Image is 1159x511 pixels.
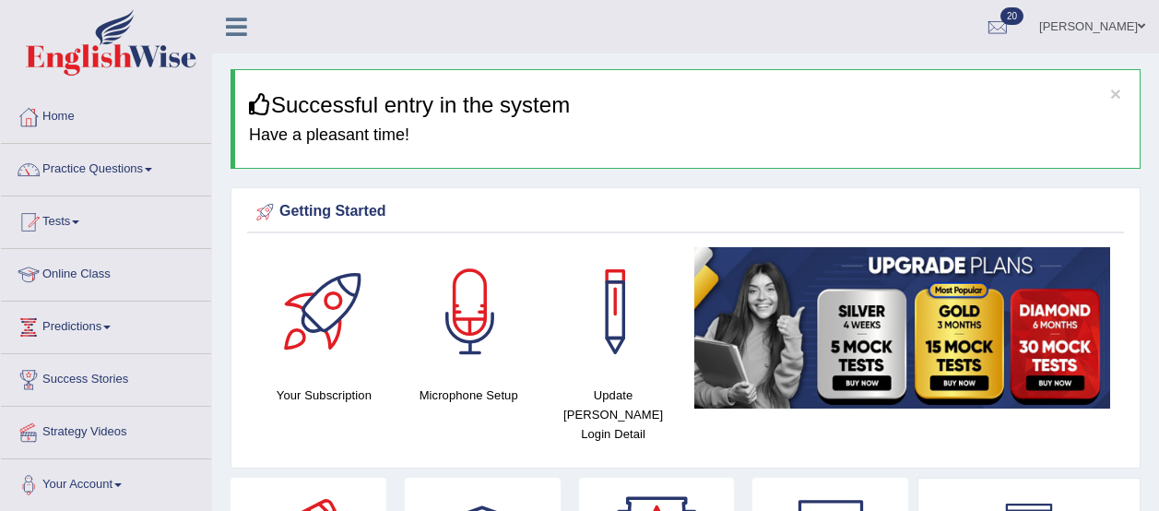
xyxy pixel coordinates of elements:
span: 20 [1000,7,1023,25]
a: Strategy Videos [1,407,211,453]
a: Tests [1,196,211,243]
h4: Update [PERSON_NAME] Login Detail [550,386,677,444]
a: Online Class [1,249,211,295]
a: Your Account [1,459,211,505]
h4: Have a pleasant time! [249,126,1126,145]
a: Success Stories [1,354,211,400]
h3: Successful entry in the system [249,93,1126,117]
button: × [1110,84,1121,103]
div: Getting Started [252,198,1119,226]
h4: Microphone Setup [406,386,532,405]
a: Practice Questions [1,144,211,190]
h4: Your Subscription [261,386,387,405]
img: small5.jpg [694,247,1110,408]
a: Home [1,91,211,137]
a: Predictions [1,302,211,348]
